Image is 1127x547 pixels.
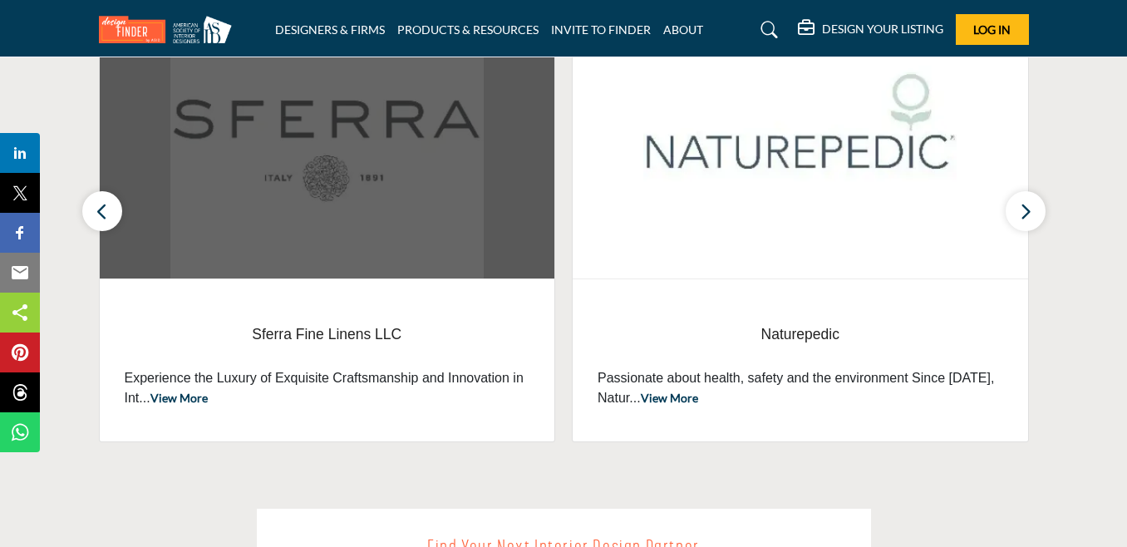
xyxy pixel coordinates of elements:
span: Naturepedic [598,323,1003,345]
div: DESIGN YOUR LISTING [798,20,943,40]
a: INVITE TO FINDER [551,22,651,37]
img: Site Logo [99,16,240,43]
a: DESIGNERS & FIRMS [275,22,385,37]
p: Passionate about health, safety and the environment Since [DATE], Natur... [598,368,1003,408]
a: View More [150,391,208,405]
a: Sferra Fine Linens LLC [125,313,530,357]
h5: DESIGN YOUR LISTING [822,22,943,37]
p: Experience the Luxury of Exquisite Craftsmanship and Innovation in Int... [125,368,530,408]
button: Log In [956,14,1029,45]
a: PRODUCTS & RESOURCES [397,22,539,37]
a: Naturepedic [598,313,1003,357]
a: ABOUT [663,22,703,37]
span: Log In [973,22,1011,37]
a: View More [641,391,698,405]
a: Search [745,17,789,43]
span: Sferra Fine Linens LLC [125,323,530,345]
